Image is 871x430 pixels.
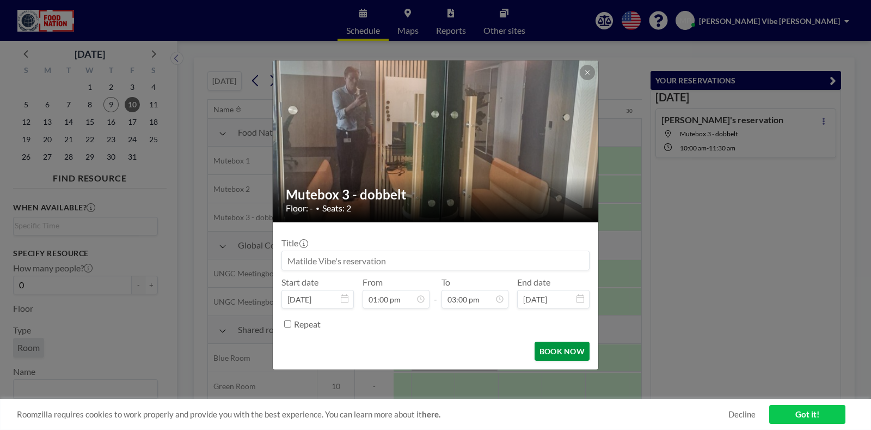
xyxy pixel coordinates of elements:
[535,342,590,361] button: BOOK NOW
[434,281,437,305] span: -
[17,409,728,420] span: Roomzilla requires cookies to work properly and provide you with the best experience. You can lea...
[422,409,440,419] a: here.
[728,409,756,420] a: Decline
[294,319,321,330] label: Repeat
[286,186,586,203] h2: Mutebox 3 - dobbelt
[282,251,589,270] input: Matilde Vibe's reservation
[769,405,845,424] a: Got it!
[517,277,550,288] label: End date
[363,277,383,288] label: From
[441,277,450,288] label: To
[281,238,307,249] label: Title
[316,204,320,213] span: •
[286,203,313,214] span: Floor: -
[322,203,351,214] span: Seats: 2
[281,277,318,288] label: Start date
